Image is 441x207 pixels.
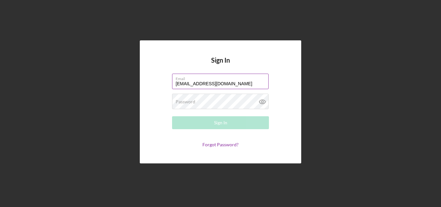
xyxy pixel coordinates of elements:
[172,116,269,129] button: Sign In
[202,142,239,147] a: Forgot Password?
[214,116,227,129] div: Sign In
[176,99,195,104] label: Password
[211,57,230,74] h4: Sign In
[176,74,269,81] label: Email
